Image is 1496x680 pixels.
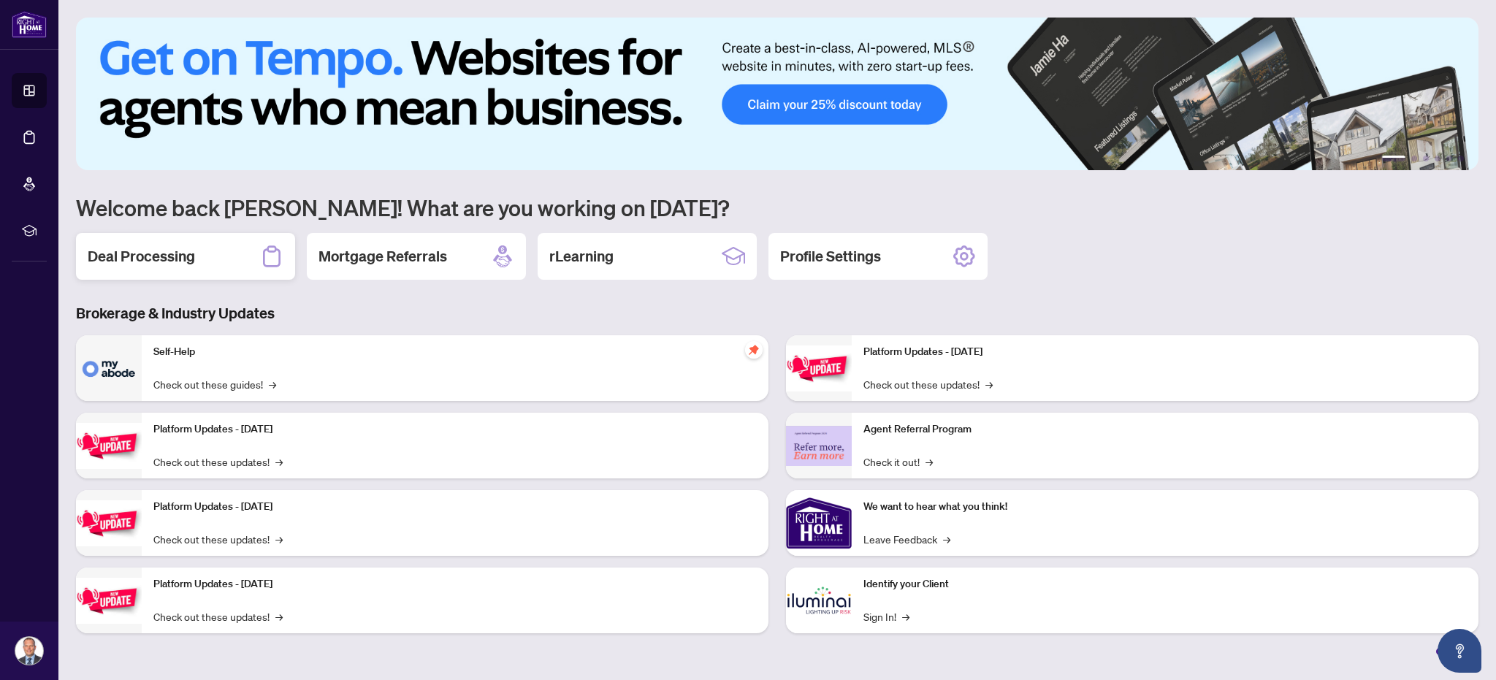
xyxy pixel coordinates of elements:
img: Platform Updates - June 23, 2025 [786,345,852,391]
img: Profile Icon [15,637,43,665]
img: Platform Updates - September 16, 2025 [76,423,142,469]
p: Self-Help [153,344,757,360]
button: 4 [1435,156,1440,161]
span: → [275,454,283,470]
p: Platform Updates - [DATE] [153,499,757,515]
img: Agent Referral Program [786,426,852,466]
span: → [926,454,933,470]
h2: Deal Processing [88,246,195,267]
p: Platform Updates - [DATE] [153,576,757,592]
h3: Brokerage & Industry Updates [76,303,1478,324]
a: Check out these updates!→ [863,376,993,392]
p: Identify your Client [863,576,1467,592]
p: Platform Updates - [DATE] [863,344,1467,360]
span: → [275,531,283,547]
a: Check out these updates!→ [153,608,283,624]
img: Platform Updates - July 8, 2025 [76,578,142,624]
img: Self-Help [76,335,142,401]
img: Platform Updates - July 21, 2025 [76,500,142,546]
button: Open asap [1438,629,1481,673]
a: Sign In!→ [863,608,909,624]
button: 1 [1382,156,1405,161]
img: We want to hear what you think! [786,490,852,556]
h2: Mortgage Referrals [318,246,447,267]
p: We want to hear what you think! [863,499,1467,515]
p: Platform Updates - [DATE] [153,421,757,438]
p: Agent Referral Program [863,421,1467,438]
img: Slide 0 [76,18,1478,170]
span: → [269,376,276,392]
span: pushpin [745,341,763,359]
span: → [275,608,283,624]
button: 2 [1411,156,1417,161]
h1: Welcome back [PERSON_NAME]! What are you working on [DATE]? [76,194,1478,221]
a: Leave Feedback→ [863,531,950,547]
button: 3 [1423,156,1429,161]
span: → [943,531,950,547]
a: Check out these guides!→ [153,376,276,392]
button: 6 [1458,156,1464,161]
span: → [985,376,993,392]
h2: Profile Settings [780,246,881,267]
img: Identify your Client [786,568,852,633]
button: 5 [1446,156,1452,161]
a: Check out these updates!→ [153,454,283,470]
h2: rLearning [549,246,614,267]
a: Check out these updates!→ [153,531,283,547]
span: → [902,608,909,624]
img: logo [12,11,47,38]
a: Check it out!→ [863,454,933,470]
